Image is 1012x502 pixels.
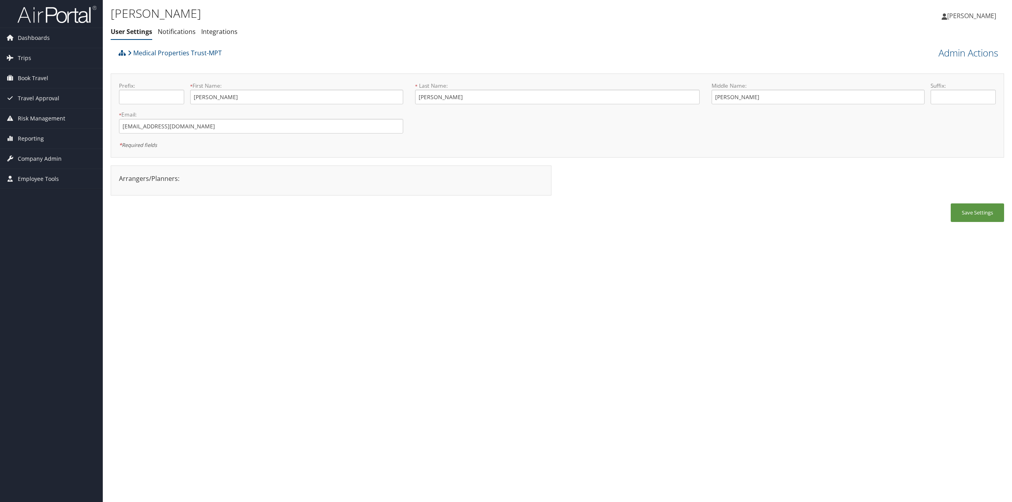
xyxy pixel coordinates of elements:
[18,88,59,108] span: Travel Approval
[938,46,998,60] a: Admin Actions
[111,5,706,22] h1: [PERSON_NAME]
[113,174,549,183] div: Arrangers/Planners:
[158,27,196,36] a: Notifications
[18,169,59,189] span: Employee Tools
[201,27,238,36] a: Integrations
[951,203,1004,222] button: Save Settings
[931,82,996,90] label: Suffix:
[119,111,403,118] label: Email:
[942,4,1004,28] a: [PERSON_NAME]
[18,109,65,128] span: Risk Management
[712,82,925,90] label: Middle Name:
[947,11,996,20] span: [PERSON_NAME]
[119,141,157,149] em: Required fields
[18,149,62,169] span: Company Admin
[18,48,31,68] span: Trips
[119,82,184,90] label: Prefix:
[415,82,699,90] label: Last Name:
[190,82,403,90] label: First Name:
[18,129,44,149] span: Reporting
[18,68,48,88] span: Book Travel
[128,45,222,61] a: Medical Properties Trust-MPT
[18,28,50,48] span: Dashboards
[17,5,96,24] img: airportal-logo.png
[111,27,152,36] a: User Settings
